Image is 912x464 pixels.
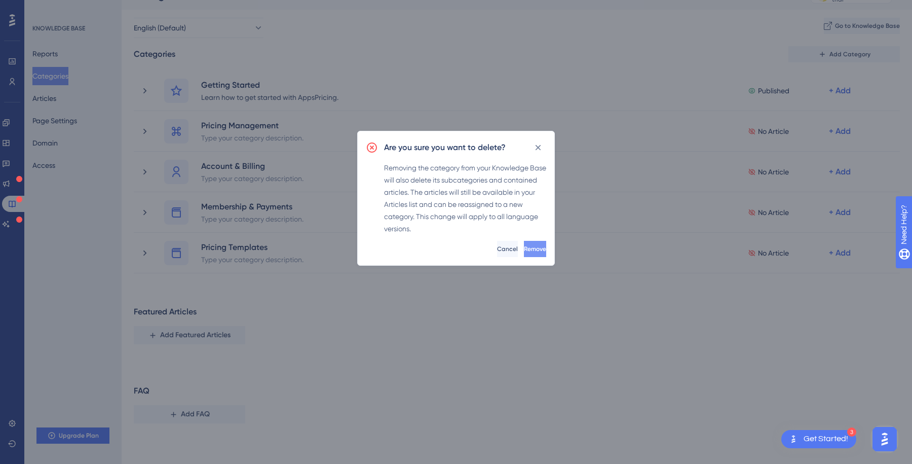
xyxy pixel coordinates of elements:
img: launcher-image-alternative-text [787,433,800,445]
div: Get Started! [804,434,848,445]
span: Cancel [497,245,518,253]
iframe: UserGuiding AI Assistant Launcher [869,424,900,454]
div: Open Get Started! checklist, remaining modules: 3 [781,430,856,448]
div: Removing the category from your Knowledge Base will also delete its subcategories and contained a... [384,162,546,235]
span: Remove [524,245,546,253]
span: Need Help? [24,3,63,15]
h2: Are you sure you want to delete? [384,141,506,154]
div: 3 [847,427,856,437]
